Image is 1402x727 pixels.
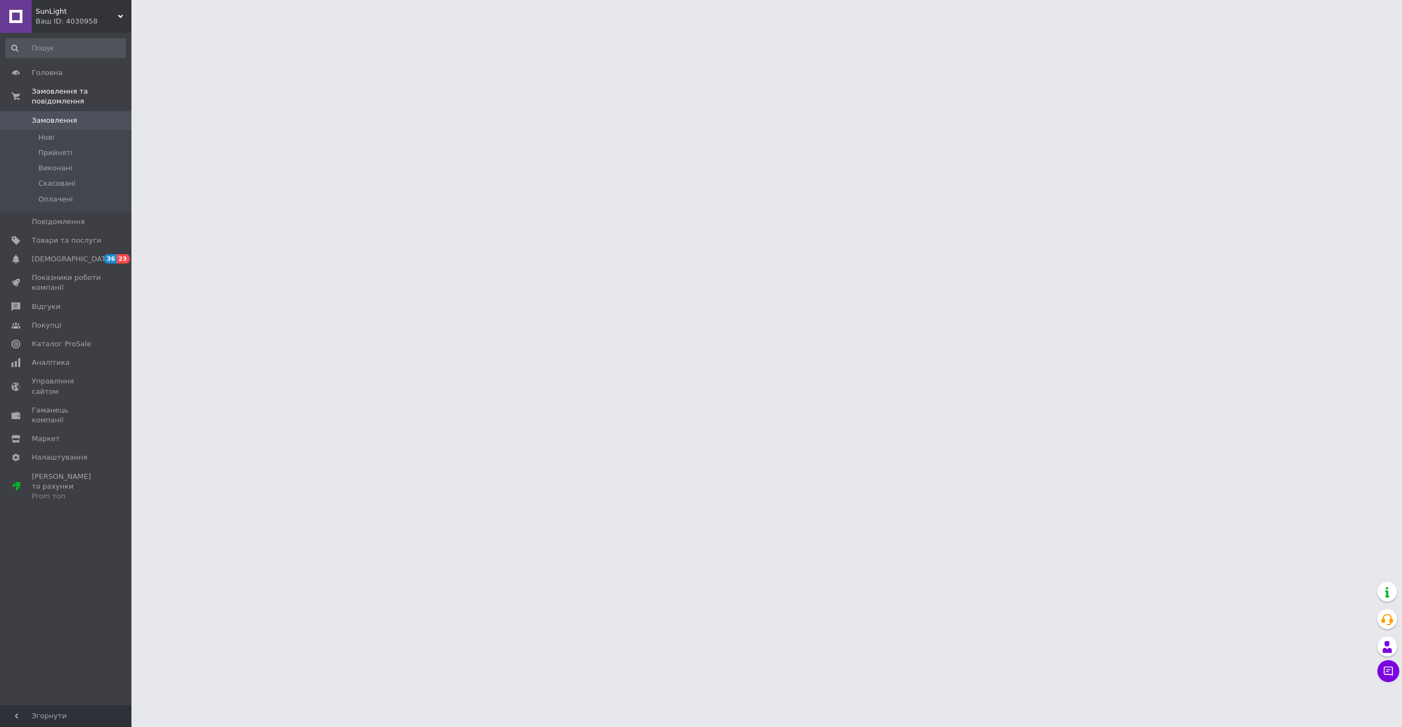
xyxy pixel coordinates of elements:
[38,194,73,204] span: Оплачені
[38,133,54,142] span: Нові
[32,491,101,501] div: Prom топ
[32,273,101,293] span: Показники роботи компанії
[32,339,91,349] span: Каталог ProSale
[38,148,72,158] span: Прийняті
[32,434,60,444] span: Маркет
[32,472,101,502] span: [PERSON_NAME] та рахунки
[32,217,85,227] span: Повідомлення
[36,16,131,26] div: Ваш ID: 4030958
[32,453,88,462] span: Налаштування
[5,38,126,58] input: Пошук
[32,87,131,106] span: Замовлення та повідомлення
[32,405,101,425] span: Гаманець компанії
[36,7,118,16] span: SunLight
[32,236,101,245] span: Товари та послуги
[32,116,77,125] span: Замовлення
[104,254,117,264] span: 36
[32,254,113,264] span: [DEMOGRAPHIC_DATA]
[32,358,70,368] span: Аналітика
[1377,660,1399,682] button: Чат з покупцем
[38,179,76,188] span: Скасовані
[32,68,62,78] span: Головна
[32,376,101,396] span: Управління сайтом
[38,163,72,173] span: Виконані
[32,302,60,312] span: Відгуки
[117,254,129,264] span: 23
[32,320,61,330] span: Покупці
